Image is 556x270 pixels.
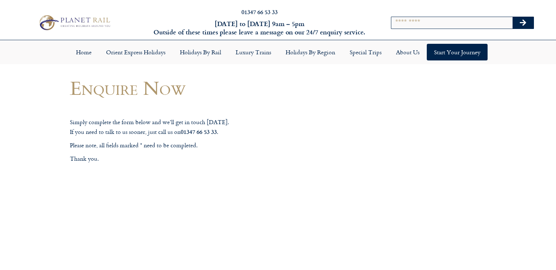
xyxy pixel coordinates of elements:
[513,17,534,29] button: Search
[342,44,389,60] a: Special Trips
[4,44,552,60] nav: Menu
[389,44,427,60] a: About Us
[427,44,488,60] a: Start your Journey
[228,44,278,60] a: Luxury Trains
[99,44,173,60] a: Orient Express Holidays
[181,127,217,136] strong: 01347 66 53 33
[36,13,112,32] img: Planet Rail Train Holidays Logo
[150,20,369,37] h6: [DATE] to [DATE] 9am – 5pm Outside of these times please leave a message on our 24/7 enquiry serv...
[70,77,341,98] h1: Enquire Now
[278,44,342,60] a: Holidays by Region
[70,141,341,150] p: Please note, all fields marked * need to be completed.
[70,154,341,164] p: Thank you.
[241,8,278,16] a: 01347 66 53 33
[69,44,99,60] a: Home
[173,44,228,60] a: Holidays by Rail
[70,118,341,136] p: Simply complete the form below and we’ll get in touch [DATE]. If you need to talk to us sooner, j...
